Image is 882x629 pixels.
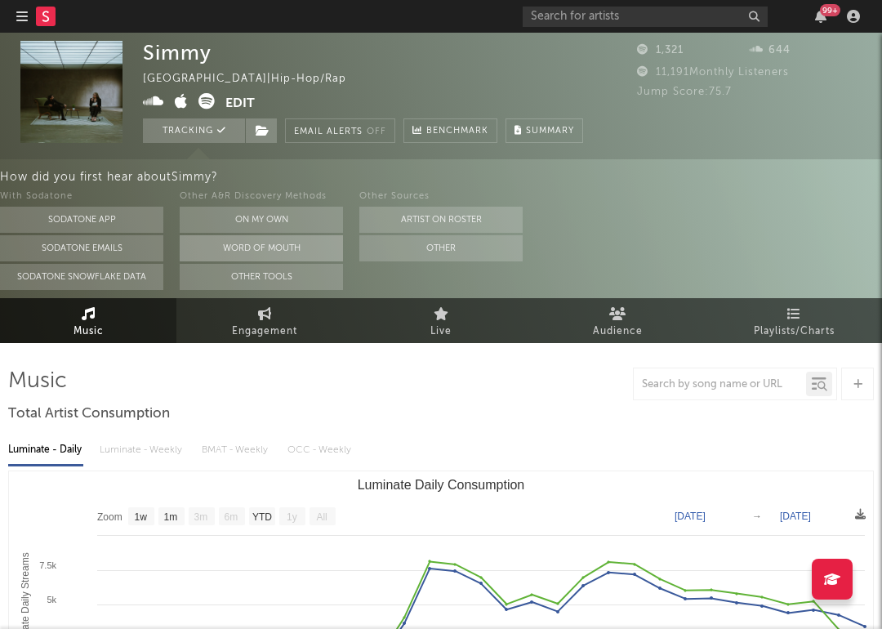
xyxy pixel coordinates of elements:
[529,298,706,343] a: Audience
[176,298,353,343] a: Engagement
[97,511,122,523] text: Zoom
[180,235,343,261] button: Word Of Mouth
[820,4,840,16] div: 99 +
[180,207,343,233] button: On My Own
[252,511,272,523] text: YTD
[750,45,791,56] span: 644
[316,511,327,523] text: All
[634,378,806,391] input: Search by song name or URL
[143,69,365,89] div: [GEOGRAPHIC_DATA] | Hip-Hop/Rap
[523,7,768,27] input: Search for artists
[526,127,574,136] span: Summary
[430,322,452,341] span: Live
[637,45,684,56] span: 1,321
[225,511,238,523] text: 6m
[39,560,56,570] text: 7.5k
[358,478,525,492] text: Luminate Daily Consumption
[706,298,882,343] a: Playlists/Charts
[359,235,523,261] button: Other
[593,322,643,341] span: Audience
[73,322,104,341] span: Music
[180,264,343,290] button: Other Tools
[232,322,297,341] span: Engagement
[403,118,497,143] a: Benchmark
[637,67,789,78] span: 11,191 Monthly Listeners
[754,322,835,341] span: Playlists/Charts
[8,436,83,464] div: Luminate - Daily
[367,127,386,136] em: Off
[135,511,148,523] text: 1w
[47,595,56,604] text: 5k
[359,207,523,233] button: Artist on Roster
[780,511,811,522] text: [DATE]
[285,118,395,143] button: Email AlertsOff
[143,41,212,65] div: Simmy
[426,122,488,141] span: Benchmark
[675,511,706,522] text: [DATE]
[8,404,170,424] span: Total Artist Consumption
[353,298,529,343] a: Live
[143,118,245,143] button: Tracking
[752,511,762,522] text: →
[194,511,208,523] text: 3m
[180,187,343,207] div: Other A&R Discovery Methods
[287,511,297,523] text: 1y
[815,10,826,23] button: 99+
[359,187,523,207] div: Other Sources
[506,118,583,143] button: Summary
[164,511,178,523] text: 1m
[225,93,255,114] button: Edit
[637,87,732,97] span: Jump Score: 75.7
